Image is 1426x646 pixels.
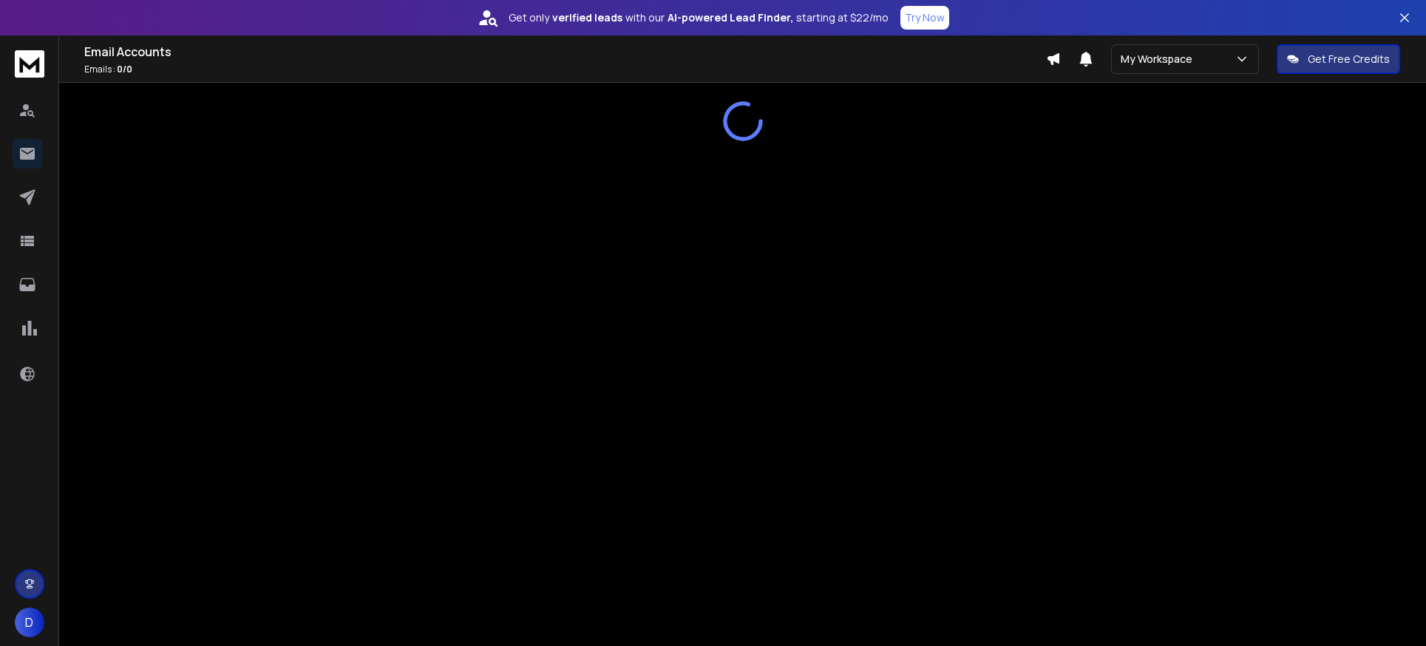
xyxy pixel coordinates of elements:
span: 0 / 0 [117,63,132,75]
p: Emails : [84,64,1046,75]
button: D [15,608,44,637]
button: Get Free Credits [1277,44,1400,74]
p: Get Free Credits [1308,52,1390,67]
button: Try Now [900,6,949,30]
img: logo [15,50,44,78]
h1: Email Accounts [84,43,1046,61]
p: Try Now [905,10,945,25]
p: My Workspace [1121,52,1198,67]
strong: AI-powered Lead Finder, [668,10,793,25]
strong: verified leads [552,10,622,25]
p: Get only with our starting at $22/mo [509,10,889,25]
